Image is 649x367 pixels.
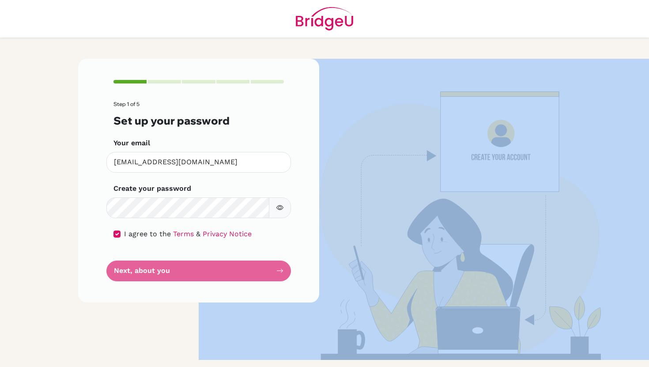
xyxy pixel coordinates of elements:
[106,152,291,173] input: Insert your email*
[196,230,200,238] span: &
[113,101,140,107] span: Step 1 of 5
[203,230,252,238] a: Privacy Notice
[113,114,284,127] h3: Set up your password
[124,230,171,238] span: I agree to the
[113,138,150,148] label: Your email
[173,230,194,238] a: Terms
[113,183,191,194] label: Create your password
